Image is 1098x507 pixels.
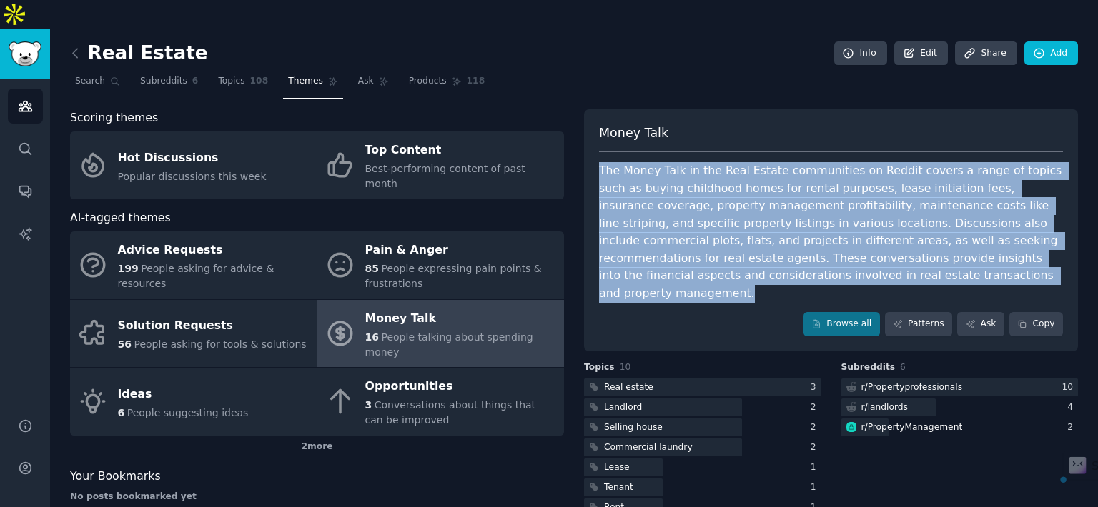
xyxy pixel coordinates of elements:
[70,231,317,299] a: Advice Requests199People asking for advice & resources
[811,481,821,494] div: 1
[404,70,490,99] a: Products118
[841,418,1079,436] a: PropertyManagementr/PropertyManagement2
[604,441,693,454] div: Commercial laundry
[846,422,856,432] img: PropertyManagement
[365,139,557,162] div: Top Content
[118,383,249,406] div: Ideas
[957,312,1004,336] a: Ask
[75,75,105,88] span: Search
[70,42,208,65] h2: Real Estate
[1062,381,1078,394] div: 10
[317,368,564,436] a: Opportunities3Conversations about things that can be improved
[599,124,668,142] span: Money Talk
[70,368,317,436] a: Ideas6People suggesting ideas
[317,131,564,199] a: Top ContentBest-performing content of past month
[365,239,557,262] div: Pain & Anger
[584,438,821,456] a: Commercial laundry2
[118,263,139,274] span: 199
[70,209,171,227] span: AI-tagged themes
[127,407,249,418] span: People suggesting ideas
[288,75,323,88] span: Themes
[811,381,821,394] div: 3
[811,401,821,414] div: 2
[584,361,615,374] span: Topics
[955,41,1017,66] a: Share
[70,468,161,486] span: Your Bookmarks
[134,338,306,350] span: People asking for tools & solutions
[620,362,631,372] span: 10
[599,162,1063,302] div: The Money Talk in the Real Estate communities on Reddit covers a range of topics such as buying c...
[353,70,394,99] a: Ask
[1067,421,1078,434] div: 2
[70,436,564,458] div: 2 more
[70,70,125,99] a: Search
[604,401,642,414] div: Landlord
[841,398,1079,416] a: r/landlords4
[365,399,372,411] span: 3
[900,362,906,372] span: 6
[135,70,203,99] a: Subreddits6
[584,458,821,476] a: Lease1
[250,75,269,88] span: 108
[1009,312,1063,336] button: Copy
[118,338,132,350] span: 56
[604,421,663,434] div: Selling house
[604,461,630,474] div: Lease
[841,361,896,374] span: Subreddits
[317,231,564,299] a: Pain & Anger85People expressing pain points & frustrations
[584,478,821,496] a: Tenant1
[70,300,317,368] a: Solution Requests56People asking for tools & solutions
[894,41,948,66] a: Edit
[861,421,963,434] div: r/ PropertyManagement
[467,75,485,88] span: 118
[834,41,887,66] a: Info
[604,481,633,494] div: Tenant
[1067,401,1078,414] div: 4
[70,491,564,503] div: No posts bookmarked yet
[283,70,343,99] a: Themes
[118,146,267,169] div: Hot Discussions
[218,75,244,88] span: Topics
[604,381,653,394] div: Real estate
[584,418,821,436] a: Selling house2
[365,376,557,398] div: Opportunities
[1024,41,1078,66] a: Add
[861,381,963,394] div: r/ Propertyprofessionals
[811,421,821,434] div: 2
[803,312,880,336] a: Browse all
[811,461,821,474] div: 1
[409,75,447,88] span: Products
[118,315,307,338] div: Solution Requests
[365,331,533,358] span: People talking about spending money
[317,300,564,368] a: Money Talk16People talking about spending money
[9,41,41,66] img: GummySearch logo
[118,263,274,289] span: People asking for advice & resources
[118,239,310,262] div: Advice Requests
[584,398,821,416] a: Landlord2
[365,263,542,289] span: People expressing pain points & frustrations
[365,163,525,189] span: Best-performing content of past month
[365,263,379,274] span: 85
[118,171,267,182] span: Popular discussions this week
[811,441,821,454] div: 2
[118,407,125,418] span: 6
[365,307,557,330] div: Money Talk
[365,399,536,426] span: Conversations about things that can be improved
[584,378,821,396] a: Real estate3
[885,312,952,336] a: Patterns
[358,75,374,88] span: Ask
[70,131,317,199] a: Hot DiscussionsPopular discussions this week
[365,331,379,343] span: 16
[192,75,199,88] span: 6
[861,401,909,414] div: r/ landlords
[70,109,158,127] span: Scoring themes
[140,75,187,88] span: Subreddits
[213,70,273,99] a: Topics108
[841,378,1079,396] a: r/Propertyprofessionals10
